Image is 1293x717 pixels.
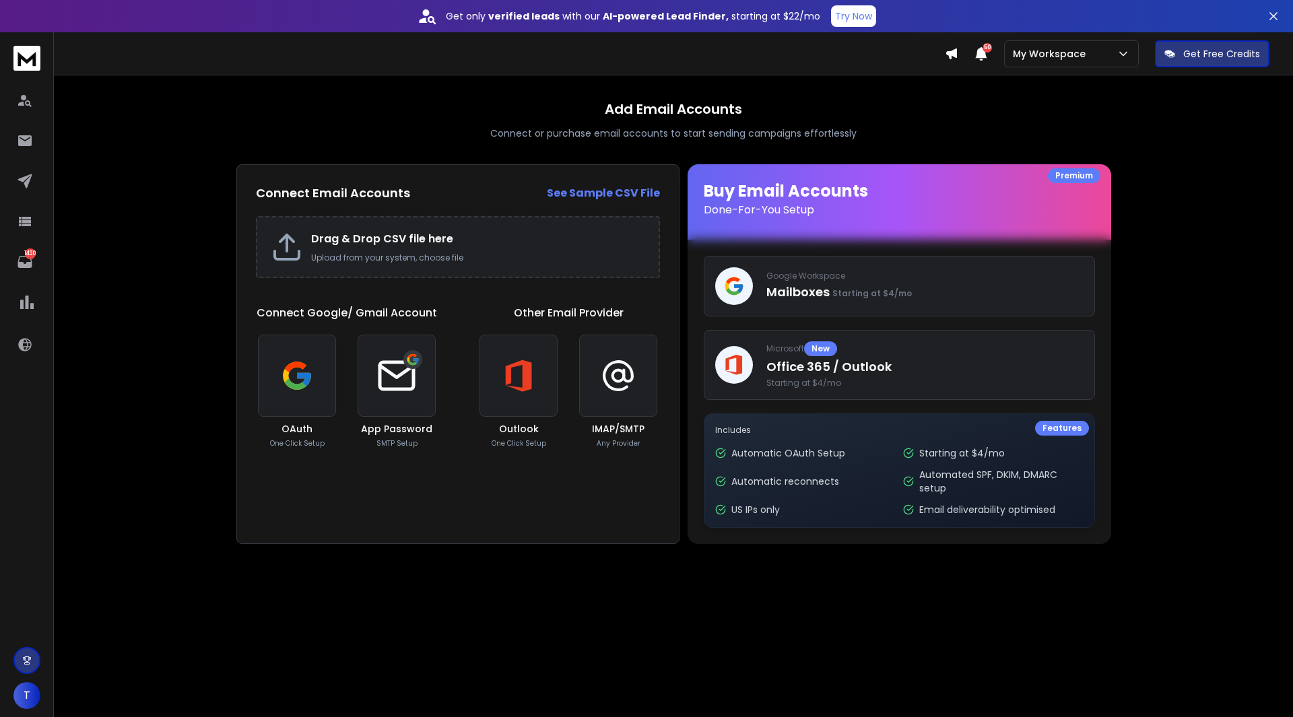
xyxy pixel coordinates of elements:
p: Get Free Credits [1183,47,1260,61]
p: Done-For-You Setup [704,202,1095,218]
p: Upload from your system, choose file [311,252,645,263]
h3: App Password [361,422,432,436]
p: Office 365 / Outlook [766,357,1084,376]
p: Microsoft [766,341,1084,356]
p: US IPs only [731,503,780,516]
h3: Outlook [499,422,539,436]
h1: Connect Google/ Gmail Account [257,305,437,321]
p: Any Provider [597,438,640,448]
span: 50 [983,43,992,53]
h2: Drag & Drop CSV file here [311,231,645,247]
div: New [804,341,837,356]
button: T [13,682,40,709]
h1: Other Email Provider [514,305,624,321]
p: Try Now [835,9,872,23]
p: My Workspace [1013,47,1091,61]
h3: OAuth [281,422,312,436]
p: 1430 [25,248,36,259]
p: Get only with our starting at $22/mo [446,9,820,23]
p: SMTP Setup [376,438,418,448]
p: Automated SPF, DKIM, DMARC setup [919,468,1083,495]
h1: Add Email Accounts [605,100,742,118]
p: Email deliverability optimised [919,503,1055,516]
p: Connect or purchase email accounts to start sending campaigns effortlessly [490,127,857,140]
img: logo [13,46,40,71]
h1: Buy Email Accounts [704,180,1095,218]
a: See Sample CSV File [547,185,660,201]
p: Starting at $4/mo [919,446,1005,460]
p: One Click Setup [492,438,546,448]
button: Get Free Credits [1155,40,1269,67]
h3: IMAP/SMTP [592,422,644,436]
h2: Connect Email Accounts [256,184,410,203]
button: Try Now [831,5,876,27]
p: Automatic OAuth Setup [731,446,845,460]
a: 1430 [11,248,38,275]
span: Starting at $4/mo [832,287,912,299]
p: Mailboxes [766,283,1084,302]
p: Automatic reconnects [731,475,839,488]
strong: AI-powered Lead Finder, [603,9,729,23]
span: Starting at $4/mo [766,378,1084,388]
div: Features [1035,421,1089,436]
p: Includes [715,425,1084,436]
p: Google Workspace [766,271,1084,281]
p: One Click Setup [270,438,325,448]
strong: verified leads [488,9,560,23]
div: Premium [1048,168,1100,183]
